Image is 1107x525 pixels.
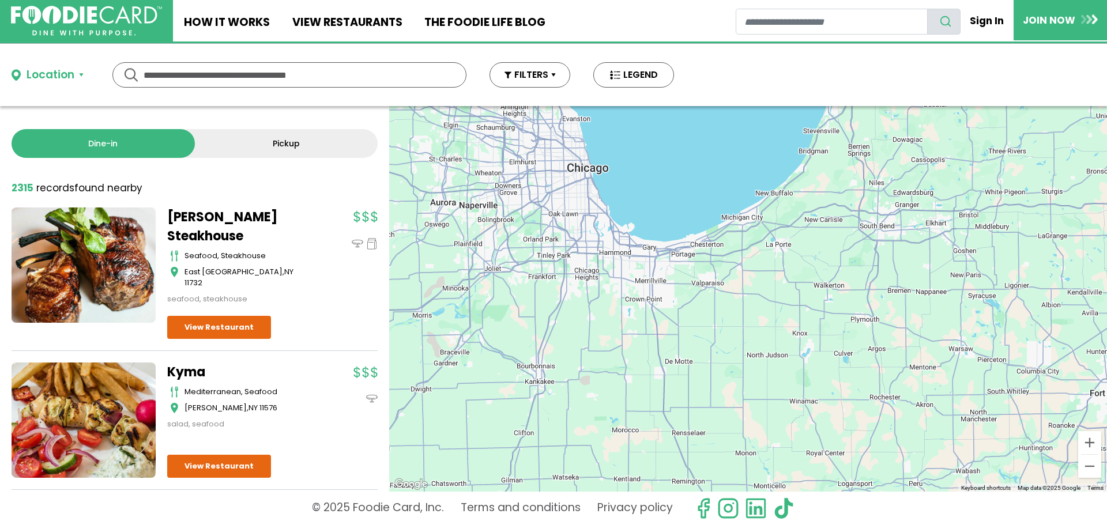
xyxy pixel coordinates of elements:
[259,402,277,413] span: 11576
[184,266,283,277] span: East [GEOGRAPHIC_DATA]
[170,266,179,278] img: map_icon.svg
[167,418,311,430] div: salad, seafood
[927,9,961,35] button: search
[167,207,311,245] a: [PERSON_NAME] Steakhouse
[36,181,74,195] span: records
[184,277,202,288] span: 11732
[12,181,142,196] div: found nearby
[184,402,247,413] span: [PERSON_NAME]
[184,386,311,398] div: mediterranean, seafood
[170,250,179,262] img: cutlery_icon.svg
[12,129,195,158] a: Dine-in
[961,484,1011,492] button: Keyboard shortcuts
[167,455,271,478] a: View Restaurant
[184,266,311,289] div: ,
[170,386,179,398] img: cutlery_icon.svg
[27,67,74,84] div: Location
[736,9,928,35] input: restaurant search
[773,497,795,519] img: tiktok.svg
[1087,485,1104,491] a: Terms
[392,477,430,492] img: Google
[366,393,378,405] img: dinein_icon.svg
[461,497,581,519] a: Terms and conditions
[284,266,293,277] span: NY
[195,129,378,158] a: Pickup
[167,316,271,339] a: View Restaurant
[392,477,430,492] a: Open this area in Google Maps (opens a new window)
[1078,455,1101,478] button: Zoom out
[167,362,311,382] a: Kyma
[490,62,570,88] button: FILTERS
[1018,485,1080,491] span: Map data ©2025 Google
[11,6,162,36] img: FoodieCard; Eat, Drink, Save, Donate
[184,250,311,262] div: seafood, steakhouse
[1078,431,1101,454] button: Zoom in
[745,497,767,519] img: linkedin.svg
[248,402,258,413] span: NY
[312,497,444,519] p: © 2025 Foodie Card, Inc.
[12,181,33,195] strong: 2315
[352,238,363,250] img: dinein_icon.svg
[597,497,673,519] a: Privacy policy
[167,293,311,305] div: seafood, steakhouse
[170,402,179,414] img: map_icon.svg
[12,67,84,84] button: Location
[692,497,714,519] svg: check us out on facebook
[593,62,674,88] button: LEGEND
[366,238,378,250] img: pickup_icon.svg
[184,402,311,414] div: ,
[961,8,1014,33] a: Sign In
